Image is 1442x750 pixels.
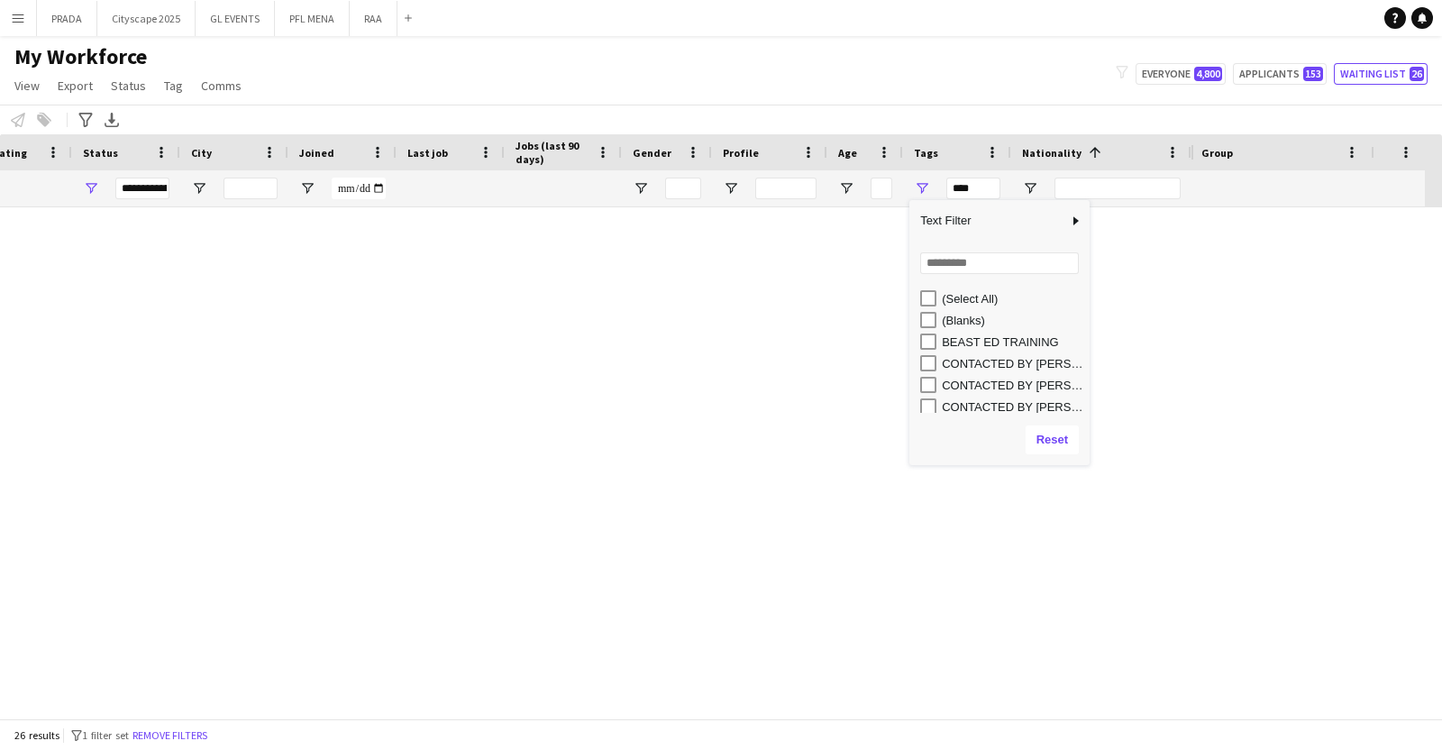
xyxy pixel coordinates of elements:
[164,78,183,94] span: Tag
[37,1,97,36] button: PRADA
[407,146,448,160] span: Last job
[14,43,147,70] span: My Workforce
[942,379,1084,392] div: CONTACTED BY [PERSON_NAME]
[1054,178,1181,199] input: Nationality Filter Input
[275,1,350,36] button: PFL MENA
[755,178,817,199] input: Profile Filter Input
[350,1,397,36] button: RAA
[157,74,190,97] a: Tag
[101,109,123,131] app-action-btn: Export XLSX
[914,146,938,160] span: Tags
[104,74,153,97] a: Status
[82,728,129,742] span: 1 filter set
[723,146,759,160] span: Profile
[909,288,1090,590] div: Filter List
[838,180,854,197] button: Open Filter Menu
[191,146,212,160] span: City
[50,74,100,97] a: Export
[942,292,1084,306] div: (Select All)
[194,74,249,97] a: Comms
[1194,67,1222,81] span: 4,800
[1334,63,1428,85] button: Waiting list26
[7,74,47,97] a: View
[942,357,1084,370] div: CONTACTED BY [PERSON_NAME]
[1410,67,1424,81] span: 26
[129,726,211,745] button: Remove filters
[838,146,857,160] span: Age
[201,78,242,94] span: Comms
[942,335,1084,349] div: BEAST ED TRAINING
[516,139,589,166] span: Jobs (last 90 days)
[196,1,275,36] button: GL EVENTS
[1201,146,1233,160] span: Group
[871,178,892,199] input: Age Filter Input
[111,78,146,94] span: Status
[723,180,739,197] button: Open Filter Menu
[224,178,278,199] input: City Filter Input
[1233,63,1327,85] button: Applicants153
[942,314,1084,327] div: (Blanks)
[75,109,96,131] app-action-btn: Advanced filters
[332,178,386,199] input: Joined Filter Input
[1136,63,1226,85] button: Everyone4,800
[1022,180,1038,197] button: Open Filter Menu
[299,146,334,160] span: Joined
[83,180,99,197] button: Open Filter Menu
[191,180,207,197] button: Open Filter Menu
[14,78,40,94] span: View
[942,400,1084,414] div: CONTACTED BY [PERSON_NAME]
[58,78,93,94] span: Export
[1022,146,1081,160] span: Nationality
[633,146,671,160] span: Gender
[83,146,118,160] span: Status
[1026,425,1079,454] button: Reset
[909,200,1090,465] div: Column Filter
[665,178,701,199] input: Gender Filter Input
[914,180,930,197] button: Open Filter Menu
[97,1,196,36] button: Cityscape 2025
[299,180,315,197] button: Open Filter Menu
[633,180,649,197] button: Open Filter Menu
[1303,67,1323,81] span: 153
[920,252,1079,274] input: Search filter values
[909,206,1068,236] span: Text Filter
